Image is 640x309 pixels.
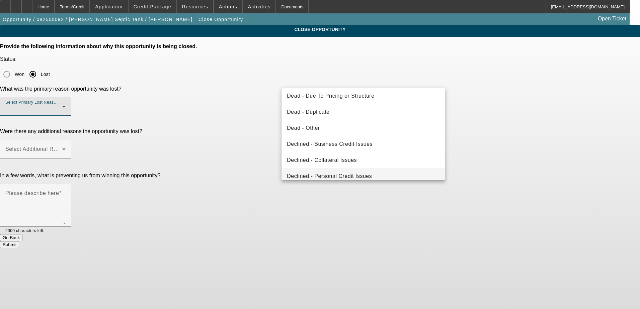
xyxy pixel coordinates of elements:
[287,172,372,180] span: Declined - Personal Credit Issues
[287,92,374,100] span: Dead - Due To Pricing or Structure
[287,140,373,148] span: Declined - Business Credit Issues
[287,108,329,116] span: Dead - Duplicate
[287,156,357,164] span: Declined - Collateral Issues
[287,124,320,132] span: Dead - Other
